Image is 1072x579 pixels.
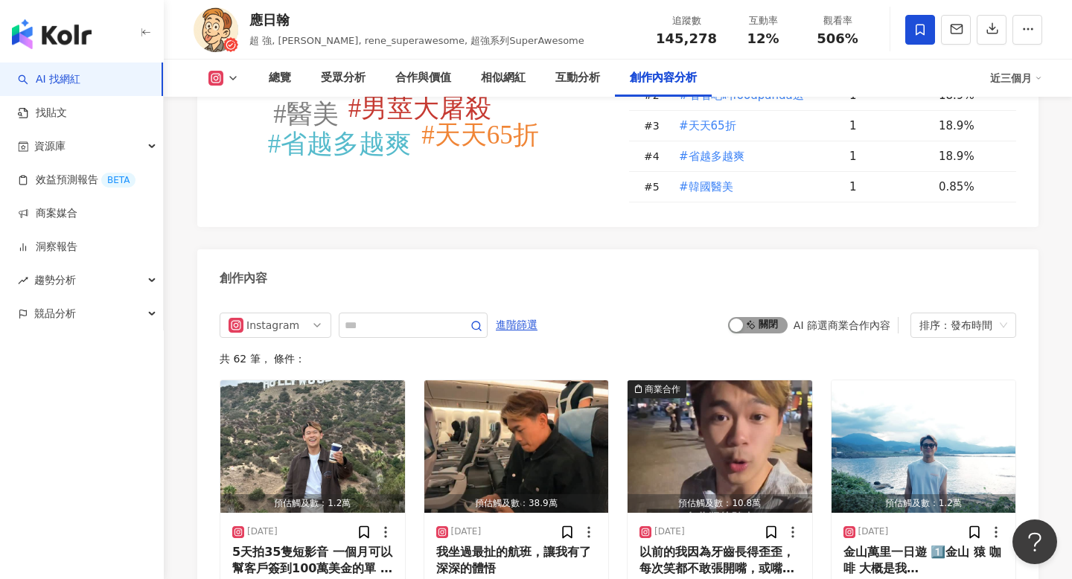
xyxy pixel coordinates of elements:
[249,35,584,46] span: 超 強, [PERSON_NAME], rene_superawesome, 超強系列SuperAwesome
[424,380,609,513] img: post-image
[678,111,737,141] button: #天天65折
[424,494,609,513] div: 預估觸及數：38.9萬
[832,380,1016,513] button: 預估觸及數：1.2萬
[817,31,858,46] span: 506%
[12,19,92,49] img: logo
[919,313,994,337] div: 排序：發布時間
[849,118,927,134] div: 1
[273,100,339,129] tspan: #醫美
[232,544,393,578] div: 5天拍35隻短影音 一個月可以幫客戶簽到100萬美金的單 我們這個代操團隊也太強大了吧 看最後一張就知道我拍完的精神狀況 自己也拍了很多素材，之後再慢慢跟大家分享
[220,380,405,513] button: 預估觸及數：1.2萬
[849,179,927,195] div: 1
[630,69,697,87] div: 創作內容分析
[481,69,526,87] div: 相似網紅
[939,148,1001,164] div: 18.9%
[1012,519,1057,564] iframe: Help Scout Beacon - Open
[18,206,77,221] a: 商案媒合
[321,69,366,87] div: 受眾分析
[843,544,1004,578] div: 金山萬里一日遊 1️⃣金山 猿 咖啡 大概是我[PERSON_NAME]山最愛的咖啡廳，歐洲小木屋風格，非常有聖誕氣氛，燒賣必點。適合工作聊天看風景很舒服，還有機會看到猴子從樹上跳下來玩 2️⃣...
[34,297,76,330] span: 競品分析
[269,69,291,87] div: 總覽
[220,270,267,287] div: 創作內容
[656,13,717,28] div: 追蹤數
[679,118,736,134] span: #天天65折
[18,173,135,188] a: 效益預測報告BETA
[34,263,76,297] span: 趨勢分析
[678,172,734,202] button: #韓國醫美
[348,94,492,123] tspan: #男莖大屠殺
[849,148,927,164] div: 1
[939,179,1001,195] div: 0.85%
[927,172,1016,202] td: 0.85%
[809,13,866,28] div: 觀看率
[927,111,1016,141] td: 18.9%
[858,525,889,538] div: [DATE]
[644,179,666,195] div: # 5
[794,319,890,331] div: AI 篩選商業合作內容
[436,544,597,578] div: 我坐過最扯的航班，讓我有了深深的體悟
[679,179,733,195] span: #韓國醫美
[220,380,405,513] img: post-image
[424,380,609,513] button: 預估觸及數：38.9萬
[927,141,1016,172] td: 18.9%
[644,118,666,134] div: # 3
[832,494,1016,513] div: 預估觸及數：1.2萬
[645,382,680,397] div: 商業合作
[555,69,600,87] div: 互動分析
[735,13,791,28] div: 互動率
[249,10,584,29] div: 應日翰
[220,494,405,513] div: 預估觸及數：1.2萬
[666,111,837,141] td: #天天65折
[666,141,837,172] td: #省越多越爽
[639,544,800,578] div: 以前的我因為牙齒長得歪歪，每次笑都不敢張開嘴，或嘴歪到臉頰才敢笑，但超榮幸能遇到我的主治醫師是城中牙醫 @midtown.dentalstudio 的[PERSON_NAME]醫師 @drmky...
[666,172,837,202] td: #韓國醫美
[194,7,238,52] img: KOL Avatar
[220,353,1016,365] div: 共 62 筆 ， 條件：
[654,525,685,538] div: [DATE]
[628,380,812,513] button: 商業合作預估觸及數：10.8萬
[628,494,812,513] div: 預估觸及數：10.8萬
[18,72,80,87] a: searchAI 找網紅
[268,129,412,159] tspan: #省越多越爽
[246,313,295,337] div: Instagram
[628,380,812,513] img: post-image
[832,380,1016,513] img: post-image
[451,525,482,538] div: [DATE]
[656,31,717,46] span: 145,278
[679,148,744,164] span: #省越多越爽
[18,275,28,286] span: rise
[247,525,278,538] div: [DATE]
[18,240,77,255] a: 洞察報告
[495,313,538,336] button: 進階篩選
[678,141,745,171] button: #省越多越爽
[496,313,537,337] span: 進階篩選
[990,66,1042,90] div: 近三個月
[421,121,539,150] tspan: #天天65折
[644,148,666,164] div: # 4
[939,118,1001,134] div: 18.9%
[34,129,66,163] span: 資源庫
[395,69,451,87] div: 合作與價值
[747,31,779,46] span: 12%
[18,106,67,121] a: 找貼文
